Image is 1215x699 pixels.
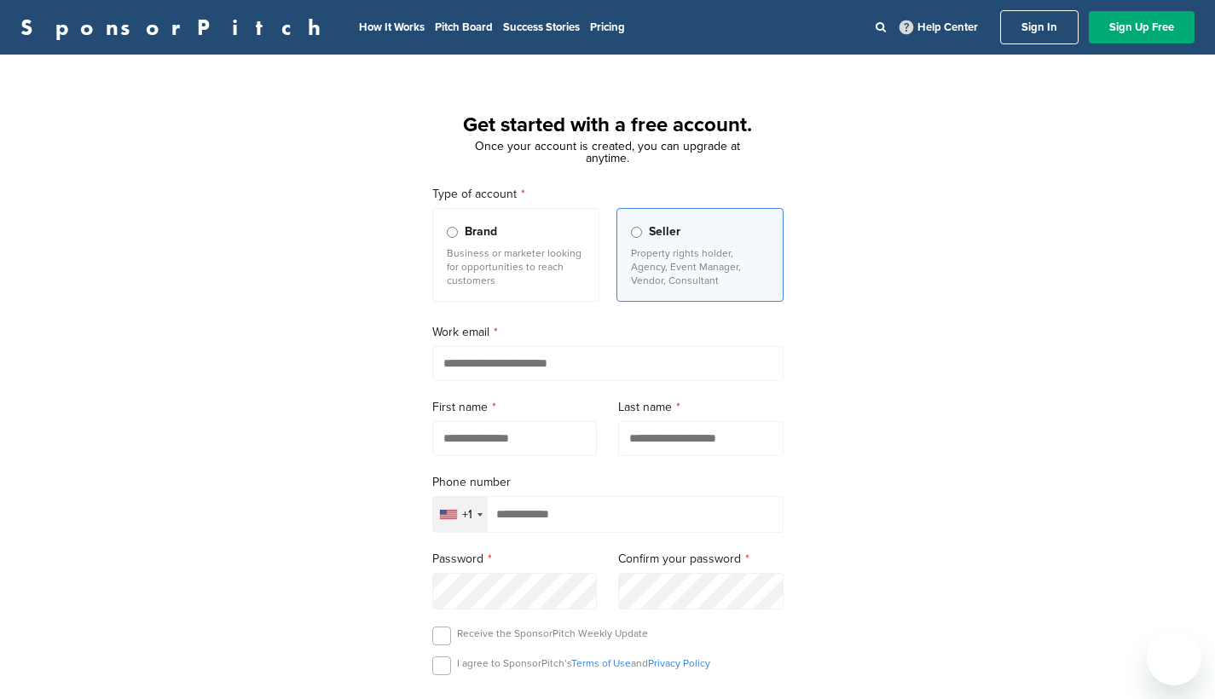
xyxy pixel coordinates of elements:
[447,246,585,287] p: Business or marketer looking for opportunities to reach customers
[503,20,580,34] a: Success Stories
[618,398,784,417] label: Last name
[432,323,784,342] label: Work email
[1089,11,1195,43] a: Sign Up Free
[648,657,710,669] a: Privacy Policy
[590,20,625,34] a: Pricing
[465,222,497,241] span: Brand
[649,222,680,241] span: Seller
[896,17,981,38] a: Help Center
[457,627,648,640] p: Receive the SponsorPitch Weekly Update
[412,110,804,141] h1: Get started with a free account.
[571,657,631,669] a: Terms of Use
[433,497,488,532] div: Selected country
[475,139,740,165] span: Once your account is created, you can upgrade at anytime.
[435,20,493,34] a: Pitch Board
[432,398,598,417] label: First name
[1147,631,1201,685] iframe: Button to launch messaging window
[618,550,784,569] label: Confirm your password
[359,20,425,34] a: How It Works
[447,227,458,238] input: Brand Business or marketer looking for opportunities to reach customers
[432,473,784,492] label: Phone number
[1000,10,1079,44] a: Sign In
[631,227,642,238] input: Seller Property rights holder, Agency, Event Manager, Vendor, Consultant
[457,656,710,670] p: I agree to SponsorPitch’s and
[462,509,472,521] div: +1
[432,185,784,204] label: Type of account
[432,550,598,569] label: Password
[20,16,332,38] a: SponsorPitch
[631,246,769,287] p: Property rights holder, Agency, Event Manager, Vendor, Consultant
